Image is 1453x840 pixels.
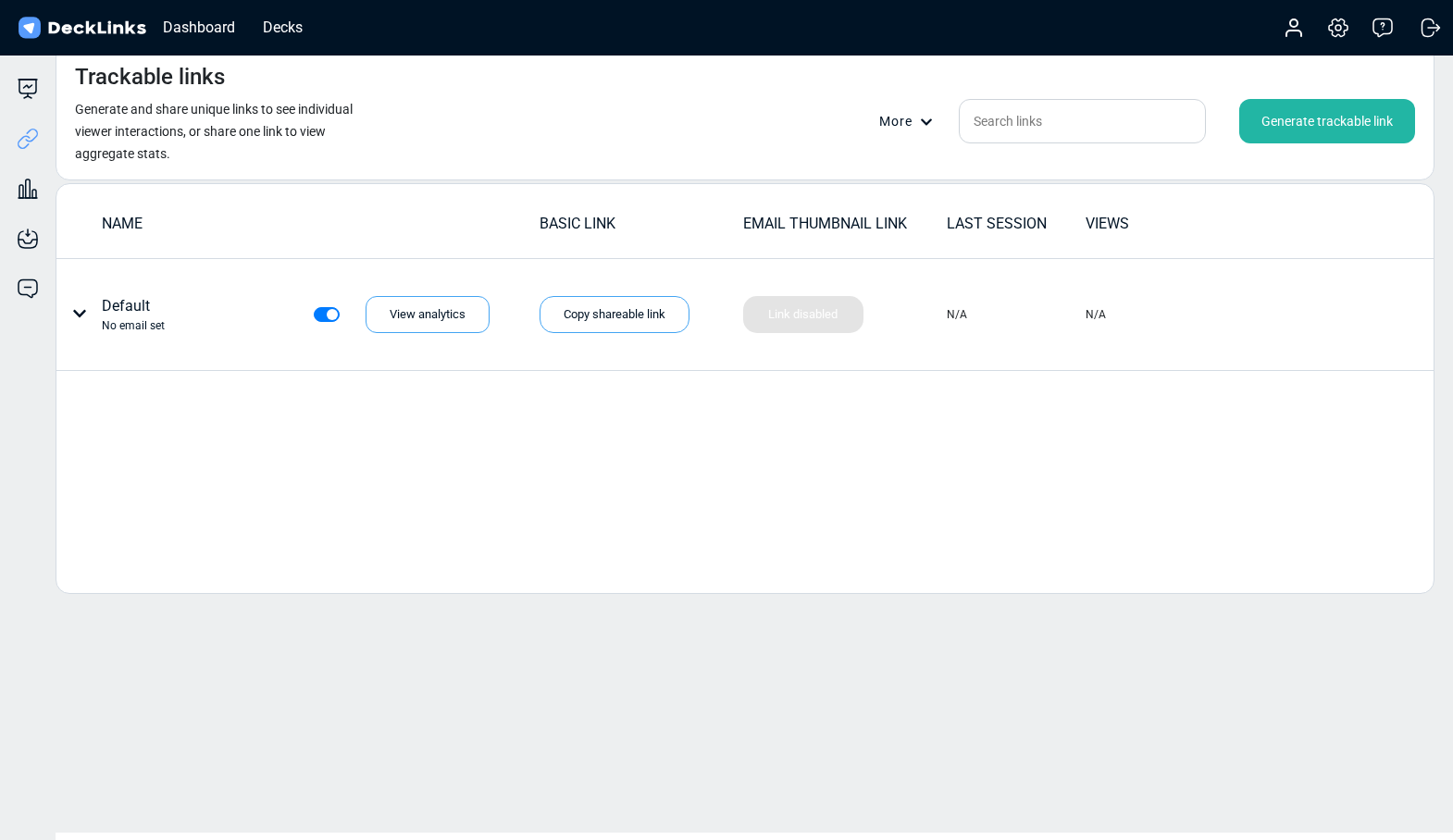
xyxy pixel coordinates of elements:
[75,102,353,161] small: Generate and share unique links to see individual viewer interactions, or share one link to view ...
[154,16,244,39] div: Dashboard
[102,317,165,334] div: No email set
[1239,99,1415,143] div: Generate trackable link
[539,212,742,244] td: BASIC LINK
[102,213,538,235] div: NAME
[540,296,689,333] div: Copy shareable link
[1086,306,1106,323] div: N/A
[959,99,1206,143] input: Search links
[15,15,149,42] img: DeckLinks
[75,64,225,91] h4: Trackable links
[947,213,1084,235] div: LAST SESSION
[254,16,312,39] div: Decks
[1086,213,1223,235] div: VIEWS
[366,296,490,333] div: View analytics
[879,112,944,131] div: More
[947,306,967,323] div: N/A
[742,212,946,244] td: EMAIL THUMBNAIL LINK
[102,295,165,334] div: Default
